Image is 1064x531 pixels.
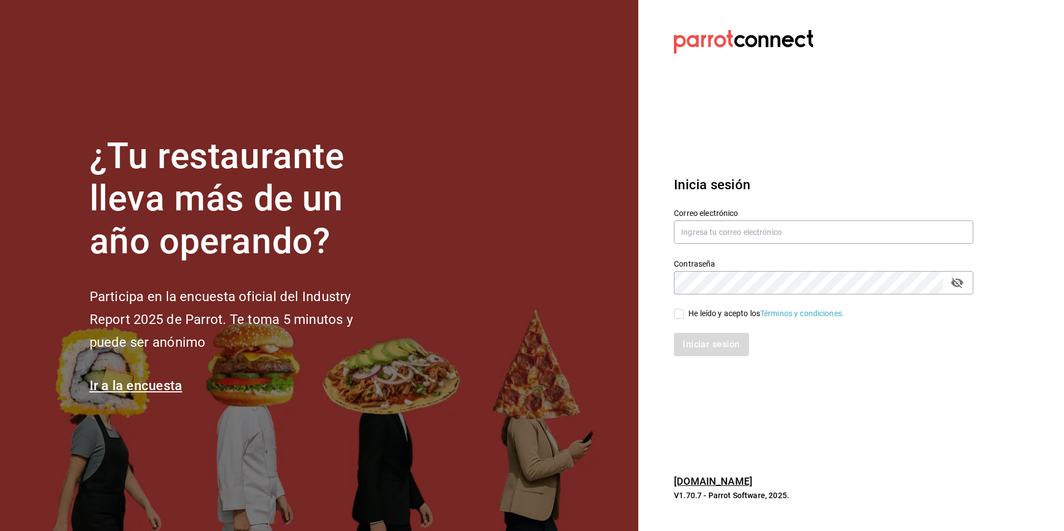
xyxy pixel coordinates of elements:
input: Ingresa tu correo electrónico [674,220,973,244]
a: Ir a la encuesta [90,378,183,394]
button: passwordField [948,273,967,292]
label: Correo electrónico [674,209,973,217]
h2: Participa en la encuesta oficial del Industry Report 2025 de Parrot. Te toma 5 minutos y puede se... [90,286,390,353]
h3: Inicia sesión [674,175,973,195]
a: Términos y condiciones. [760,309,844,318]
h1: ¿Tu restaurante lleva más de un año operando? [90,135,390,263]
a: [DOMAIN_NAME] [674,475,752,487]
p: V1.70.7 - Parrot Software, 2025. [674,490,973,501]
div: He leído y acepto los [688,308,844,319]
label: Contraseña [674,259,973,267]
